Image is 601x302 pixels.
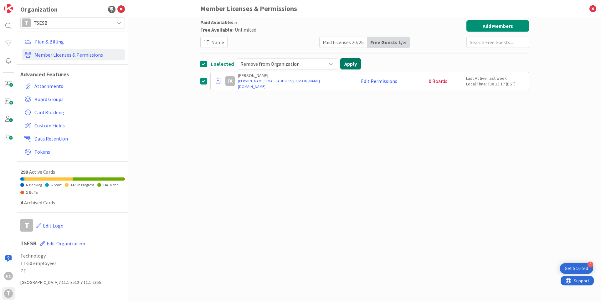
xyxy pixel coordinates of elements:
div: 4 [588,262,593,267]
span: PT [20,267,125,274]
a: [PERSON_NAME][EMAIL_ADDRESS][PERSON_NAME][DOMAIN_NAME] [238,78,347,90]
span: Unlimited [235,27,256,33]
div: Local Time: Tue 15:17 (BST) [466,81,526,87]
span: Support [13,1,28,8]
a: Edit Permissions [361,78,397,84]
input: Search Free Guests... [466,37,529,48]
a: Attachments [22,80,125,92]
span: Edit Logo [43,223,64,229]
span: Card Blocking [34,109,122,116]
button: Name [200,37,228,48]
span: 6 [26,182,28,187]
button: Apply [340,58,361,69]
div: [GEOGRAPHIC_DATA] 7.11.1-3512-7.11.1-2855 [20,279,125,286]
a: Plan & Billing [22,36,125,47]
button: Edit Organization [40,237,85,250]
div: Paid Licenses 20 / 25 [320,37,367,48]
span: 137 [70,182,76,187]
span: 6 [50,182,52,187]
span: In Progress [77,182,94,187]
div: T [20,219,33,232]
span: Paid Available: [200,19,233,25]
span: Free Available: [200,27,234,33]
span: Board Groups [34,95,122,103]
span: TSESB [34,18,111,27]
a: Custom Fields [22,120,125,131]
span: 4 [20,199,23,206]
div: FA [225,76,235,86]
p: [PERSON_NAME] [238,73,347,78]
span: 2 [26,190,28,195]
span: Start [54,182,62,187]
span: Edit Organization [47,240,85,247]
img: Visit kanbanzone.com [4,4,13,13]
span: Done [110,182,118,187]
a: Card Blocking [22,107,125,118]
span: 147 [103,182,108,187]
span: 5 [234,19,237,25]
h1: TSESB [20,237,125,250]
div: Get Started [565,265,588,272]
span: Data Retention [34,135,122,142]
span: Remove from Organization [240,59,323,68]
span: Technology [20,252,125,259]
button: Edit Logo [36,219,64,232]
div: Open Get Started checklist, remaining modules: 4 [560,263,593,274]
span: Backlog [29,182,42,187]
div: Last Active: last week [466,75,526,81]
div: FC [4,272,13,280]
span: Tokens [34,148,122,156]
a: Board Groups [22,94,125,105]
span: 298 [20,169,28,175]
a: Member Licenses & Permissions [22,49,125,60]
div: Organization [20,5,58,14]
span: Buffer [29,190,39,195]
span: Name [211,38,224,46]
h1: Advanced Features [20,71,125,78]
span: 11-50 employees [20,259,125,267]
div: Active Cards [20,168,125,176]
span: 0 Boards [429,78,447,84]
button: Add Members [466,20,529,32]
div: Free Guests 1 / ∞ [367,37,409,48]
div: T [4,289,13,298]
div: T [22,18,31,27]
span: Custom Fields [34,122,122,129]
div: Archived Cards [20,199,125,206]
span: 1 selected [210,60,234,68]
a: Data Retention [22,133,125,144]
a: Tokens [22,146,125,157]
